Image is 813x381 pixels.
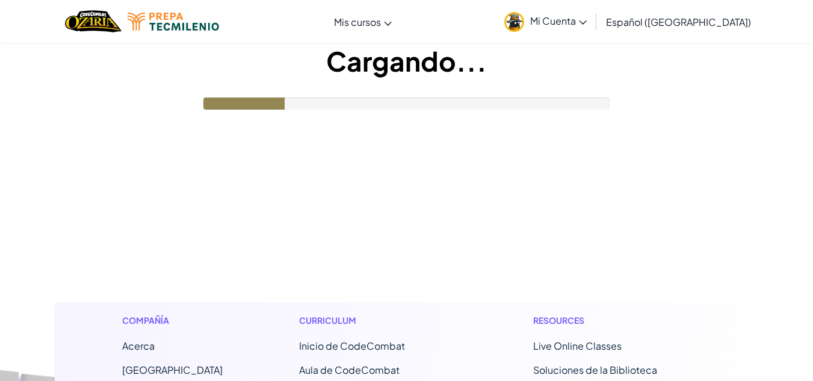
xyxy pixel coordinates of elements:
a: Aula de CodeCombat [299,364,400,376]
a: Ozaria by CodeCombat logo [65,9,121,34]
a: [GEOGRAPHIC_DATA] [122,364,223,376]
h1: Curriculum [299,314,457,327]
a: Acerca [122,339,155,352]
img: Home [65,9,121,34]
span: Mis cursos [334,16,381,28]
span: Mi Cuenta [530,14,587,27]
a: Mi Cuenta [498,2,593,40]
a: Soluciones de la Biblioteca [533,364,657,376]
a: Mis cursos [328,5,398,38]
h1: Resources [533,314,691,327]
span: Inicio de CodeCombat [299,339,405,352]
a: Español ([GEOGRAPHIC_DATA]) [600,5,757,38]
img: avatar [504,12,524,32]
h1: Compañía [122,314,223,327]
a: Live Online Classes [533,339,622,352]
span: Español ([GEOGRAPHIC_DATA]) [606,16,751,28]
img: Tecmilenio logo [128,13,219,31]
